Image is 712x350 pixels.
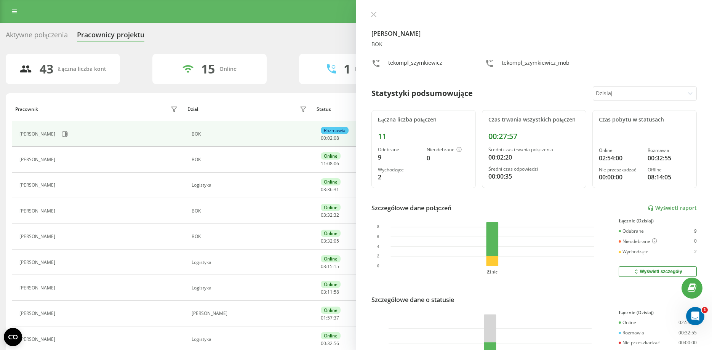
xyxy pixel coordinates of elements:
[619,266,697,277] button: Wyświetl szczegóły
[19,311,57,316] div: [PERSON_NAME]
[192,234,309,239] div: BOK
[321,255,341,262] div: Online
[619,218,697,224] div: Łącznie (Dzisiaj)
[377,235,379,239] text: 6
[599,153,642,163] div: 02:54:00
[488,172,580,181] div: 00:00:35
[334,212,339,218] span: 32
[694,229,697,234] div: 9
[192,157,309,162] div: BOK
[488,117,580,123] div: Czas trwania wszystkich połączeń
[378,153,421,162] div: 9
[702,307,708,313] span: 1
[334,340,339,347] span: 56
[321,340,326,347] span: 00
[321,238,326,244] span: 03
[192,311,309,316] div: [PERSON_NAME]
[488,147,580,152] div: Średni czas trwania połączenia
[334,135,339,141] span: 08
[321,204,341,211] div: Online
[321,136,339,141] div: : :
[377,254,379,258] text: 2
[686,307,704,325] iframe: Intercom live chat
[321,161,339,166] div: : :
[192,337,309,342] div: Logistyka
[599,117,690,123] div: Czas pobytu w statusach
[694,249,697,254] div: 2
[321,332,341,339] div: Online
[321,307,341,314] div: Online
[371,29,697,38] h4: [PERSON_NAME]
[15,107,38,112] div: Pracownik
[19,285,57,291] div: [PERSON_NAME]
[201,62,215,76] div: 15
[192,285,309,291] div: Logistyka
[58,66,106,72] div: Łączna liczba kont
[327,135,333,141] span: 02
[321,213,339,218] div: : :
[19,337,57,342] div: [PERSON_NAME]
[377,245,379,249] text: 4
[19,157,57,162] div: [PERSON_NAME]
[599,167,642,173] div: Nie przeszkadzać
[619,340,660,345] div: Nie przeszkadzać
[648,205,697,211] a: Wyświetl raport
[334,263,339,270] span: 15
[619,238,657,245] div: Nieodebrane
[187,107,198,112] div: Dział
[321,187,339,192] div: : :
[321,289,339,295] div: : :
[77,31,144,43] div: Pracownicy projektu
[327,212,333,218] span: 32
[321,315,326,321] span: 01
[40,62,53,76] div: 43
[327,289,333,295] span: 11
[371,295,454,304] div: Szczegółowe dane o statusie
[344,62,350,76] div: 1
[648,167,690,173] div: Offline
[371,88,473,99] div: Statystyki podsumowujące
[488,166,580,172] div: Średni czas odpowiedzi
[19,182,57,188] div: [PERSON_NAME]
[377,225,379,229] text: 8
[334,186,339,193] span: 31
[619,249,648,254] div: Wychodzące
[378,167,421,173] div: Wychodzące
[427,153,469,163] div: 0
[192,260,309,265] div: Logistyka
[321,127,349,134] div: Rozmawia
[487,270,498,274] text: 21 sie
[619,330,644,336] div: Rozmawia
[321,178,341,185] div: Online
[321,230,341,237] div: Online
[321,341,339,346] div: : :
[502,59,570,70] div: tekompl_szymkiewicz_mob
[219,66,237,72] div: Online
[427,147,469,153] div: Nieodebrane
[378,147,421,152] div: Odebrane
[648,153,690,163] div: 00:32:55
[321,160,326,167] span: 11
[678,320,697,325] div: 02:54:00
[694,238,697,245] div: 0
[488,153,580,162] div: 00:02:20
[377,264,379,268] text: 0
[619,320,636,325] div: Online
[599,148,642,153] div: Online
[378,117,469,123] div: Łączna liczba połączeń
[317,107,331,112] div: Status
[321,263,326,270] span: 03
[334,289,339,295] span: 58
[19,208,57,214] div: [PERSON_NAME]
[334,315,339,321] span: 37
[599,173,642,182] div: 00:00:00
[378,132,469,141] div: 11
[388,59,442,70] div: tekompl_szymkiewicz
[371,203,452,213] div: Szczegółowe dane połączeń
[619,310,697,315] div: Łącznie (Dzisiaj)
[633,268,682,275] div: Wyświetl szczegóły
[488,132,580,141] div: 00:27:57
[378,173,421,182] div: 2
[321,152,341,160] div: Online
[6,31,68,43] div: Aktywne połączenia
